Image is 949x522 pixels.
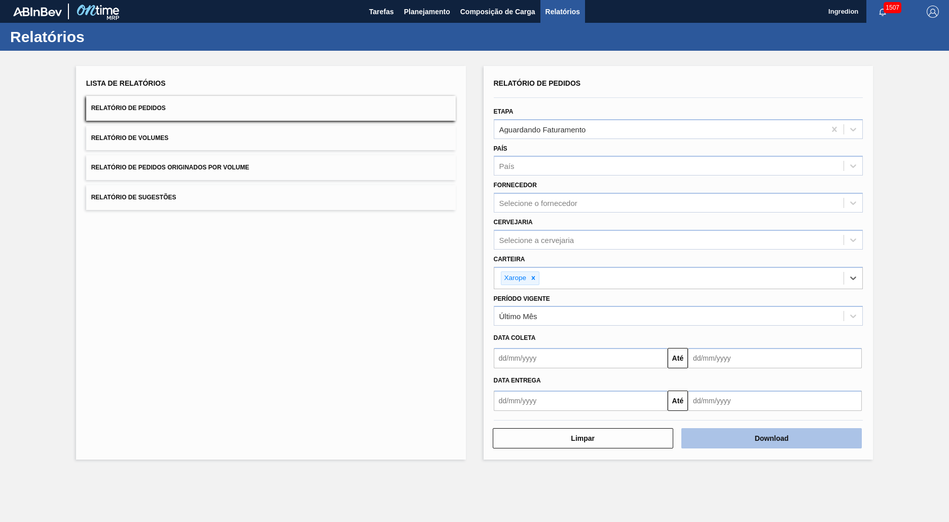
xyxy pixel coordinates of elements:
[86,155,456,180] button: Relatório de Pedidos Originados por Volume
[499,199,577,207] div: Selecione o fornecedor
[866,5,899,19] button: Notificações
[499,125,586,133] div: Aguardando Faturamento
[668,391,688,411] button: Até
[86,96,456,121] button: Relatório de Pedidos
[499,162,515,170] div: País
[494,391,668,411] input: dd/mm/yyyy
[10,31,190,43] h1: Relatórios
[499,312,537,321] div: Último Mês
[681,428,862,448] button: Download
[494,219,533,226] label: Cervejaria
[501,272,528,285] div: Xarope
[91,134,168,142] span: Relatório de Volumes
[688,348,862,368] input: dd/mm/yyyy
[545,6,580,18] span: Relatórios
[91,194,176,201] span: Relatório de Sugestões
[494,145,507,152] label: País
[86,79,166,87] span: Lista de Relatórios
[884,2,901,13] span: 1507
[91,164,249,171] span: Relatório de Pedidos Originados por Volume
[494,256,525,263] label: Carteira
[494,182,537,189] label: Fornecedor
[86,185,456,210] button: Relatório de Sugestões
[493,428,673,448] button: Limpar
[494,334,536,341] span: Data coleta
[494,377,541,384] span: Data entrega
[369,6,394,18] span: Tarefas
[927,6,939,18] img: Logout
[460,6,535,18] span: Composição de Carga
[688,391,862,411] input: dd/mm/yyyy
[494,108,514,115] label: Etapa
[494,348,668,368] input: dd/mm/yyyy
[91,105,166,112] span: Relatório de Pedidos
[494,79,581,87] span: Relatório de Pedidos
[668,348,688,368] button: Até
[499,235,574,244] div: Selecione a cervejaria
[13,7,62,16] img: TNhmsLtSVTkK8tSr43FrP2fwEKptu5GPRR3wAAAABJRU5ErkJggg==
[494,295,550,302] label: Período Vigente
[86,126,456,151] button: Relatório de Volumes
[404,6,450,18] span: Planejamento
